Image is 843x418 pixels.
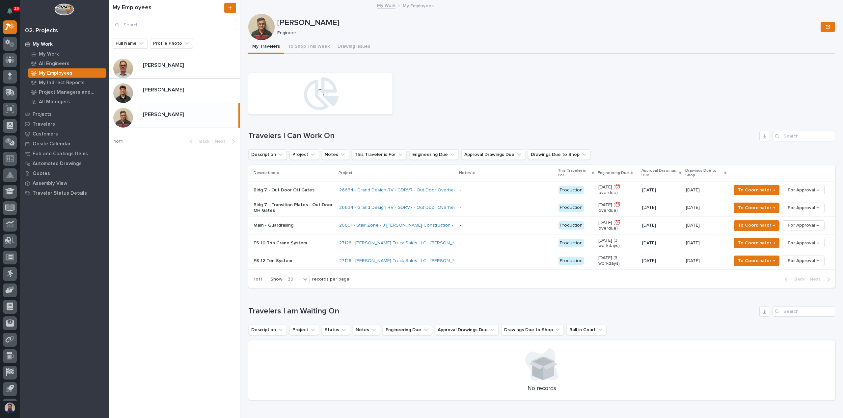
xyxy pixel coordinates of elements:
tr: Main - Guardrailing26691 - Stair Zone - J [PERSON_NAME] Construction - LRI Warehouse - Production... [248,217,835,234]
p: Drawings Due to Shop [685,167,723,179]
p: My Indirect Reports [39,80,85,86]
span: To Coordinator → [738,186,775,194]
button: To Shop This Week [284,40,334,54]
p: [DATE] [642,205,681,210]
p: Project [339,169,352,177]
a: My Work [25,49,109,59]
p: [PERSON_NAME] [143,61,185,68]
p: Assembly View [33,181,67,186]
p: Automated Drawings [33,161,82,167]
span: For Approval → [788,257,819,265]
p: Project Managers and Engineers [39,89,104,95]
p: My Employees [39,70,72,76]
button: For Approval → [782,256,825,266]
p: Description [254,169,275,177]
p: Traveler Status Details [33,190,87,196]
input: Search [773,306,835,317]
span: For Approval → [788,186,819,194]
div: - [460,205,461,210]
p: 1 of 1 [248,271,268,287]
button: Approval Drawings Due [435,325,499,335]
a: Project Managers and Engineers [25,87,109,97]
button: Project [289,325,319,335]
p: 26 [14,6,19,11]
button: Drawing Issues [334,40,374,54]
p: 1 of 1 [109,134,128,150]
input: Search [773,131,835,141]
div: Production [558,221,584,230]
a: 27128 - [PERSON_NAME] Truck Sales LLC - [PERSON_NAME] Systems [339,258,485,264]
p: My Employees [403,2,434,9]
button: Drawings Due to Shop [528,149,590,160]
p: [DATE] [686,186,701,193]
button: Ball in Court [566,325,607,335]
button: Notes [322,149,349,160]
p: [DATE] (⏰ overdue) [598,202,637,213]
p: [DATE] [686,239,701,246]
p: [DATE] (3 workdays) [598,238,637,249]
a: [PERSON_NAME][PERSON_NAME] [109,79,240,103]
button: For Approval → [782,238,825,248]
button: Profile Photo [150,38,193,49]
tr: Bldg 7 - Transition Plates - Out Door OH Gates26634 - Grand Design RV - GDRV7 - Out Door Overhead... [248,199,835,217]
div: Search [113,20,236,30]
div: Production [558,257,584,265]
p: Quotes [33,171,50,177]
a: 27128 - [PERSON_NAME] Truck Sales LLC - [PERSON_NAME] Systems [339,240,485,246]
span: To Coordinator → [738,239,775,247]
p: records per page [312,277,349,282]
p: [PERSON_NAME] [143,110,185,118]
h1: My Employees [113,4,223,12]
div: 30 [285,276,301,283]
tr: Bldg 7 - Out Door OH Gates26634 - Grand Design RV - GDRV7 - Out Door Overhead Gates (2) - Product... [248,181,835,199]
span: Back [195,138,209,144]
button: Back [779,276,807,282]
span: For Approval → [788,221,819,229]
span: Next [215,138,229,144]
button: Description [248,149,287,160]
a: Fab and Coatings Items [20,149,109,159]
p: [DATE] [686,221,701,228]
a: [PERSON_NAME][PERSON_NAME] [109,54,240,79]
div: Production [558,204,584,212]
span: To Coordinator → [738,257,775,265]
tr: FS 12 Ton System27128 - [PERSON_NAME] Truck Sales LLC - [PERSON_NAME] Systems - Production[DATE] ... [248,252,835,270]
p: Main - Guardrailing [254,223,334,228]
p: [PERSON_NAME] [277,18,818,28]
button: To Coordinator → [734,203,779,213]
a: My Indirect Reports [25,78,109,87]
a: Onsite Calendar [20,139,109,149]
div: Production [558,239,584,247]
button: Drawings Due to Shop [501,325,564,335]
div: Notifications26 [8,8,17,18]
p: All Managers [39,99,70,105]
p: Travelers [33,121,55,127]
a: All Managers [25,97,109,106]
a: Travelers [20,119,109,129]
p: [DATE] [686,204,701,210]
h1: Travelers I Can Work On [248,131,757,141]
button: My Travelers [248,40,284,54]
button: To Coordinator → [734,220,779,231]
a: 26634 - Grand Design RV - GDRV7 - Out Door Overhead Gates (2) [339,205,479,210]
span: Next [810,276,824,282]
a: My Employees [25,68,109,78]
a: Quotes [20,168,109,178]
button: Full Name [113,38,148,49]
p: Onsite Calendar [33,141,71,147]
a: All Engineers [25,59,109,68]
p: Notes [459,169,471,177]
button: Engineering Due [409,149,459,160]
button: Project [289,149,319,160]
button: To Coordinator → [734,256,779,266]
p: Fab and Coatings Items [33,151,88,157]
p: [DATE] [642,187,681,193]
p: [DATE] (3 workdays) [598,255,637,266]
div: - [460,240,461,246]
p: Customers [33,131,58,137]
p: [DATE] [642,223,681,228]
p: FS 12 Ton System [254,258,334,264]
span: To Coordinator → [738,221,775,229]
button: Back [184,138,212,144]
